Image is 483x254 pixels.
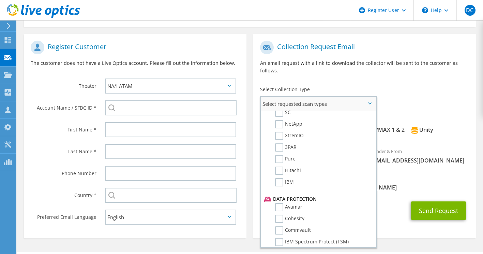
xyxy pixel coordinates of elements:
[275,109,291,117] label: SC
[31,210,96,221] label: Preferred Email Language
[31,188,96,199] label: Country *
[465,5,476,16] span: DC
[275,132,304,140] label: XtremIO
[31,79,96,89] label: Theater
[411,201,466,220] button: Send Request
[275,178,294,186] label: IBM
[260,86,310,93] label: Select Collection Type
[31,41,236,54] h1: Register Customer
[372,157,469,164] span: [EMAIL_ADDRESS][DOMAIN_NAME]
[260,41,466,54] h1: Collection Request Email
[261,97,376,111] span: Select requested scan types
[260,59,469,74] p: An email request with a link to download the collector will be sent to the customer as follows.
[275,203,302,211] label: Avamar
[411,126,433,134] div: Unity
[262,195,373,203] li: Data Protection
[275,238,349,246] label: IBM Spectrum Protect (TSM)
[275,155,296,163] label: Pure
[31,122,96,133] label: First Name *
[275,120,302,128] label: NetApp
[31,144,96,155] label: Last Name *
[275,215,304,223] label: Cohesity
[31,100,96,111] label: Account Name / SFDC ID *
[253,144,365,168] div: To
[253,113,476,141] div: Requested Collections
[253,171,476,195] div: CC & Reply To
[31,59,240,67] p: The customer does not have a Live Optics account. Please fill out the information below.
[366,126,405,134] div: VMAX 1 & 2
[275,226,311,235] label: Commvault
[422,7,428,13] svg: \n
[275,167,301,175] label: Hitachi
[31,166,96,177] label: Phone Number
[365,144,476,168] div: Sender & From
[275,143,297,152] label: 3PAR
